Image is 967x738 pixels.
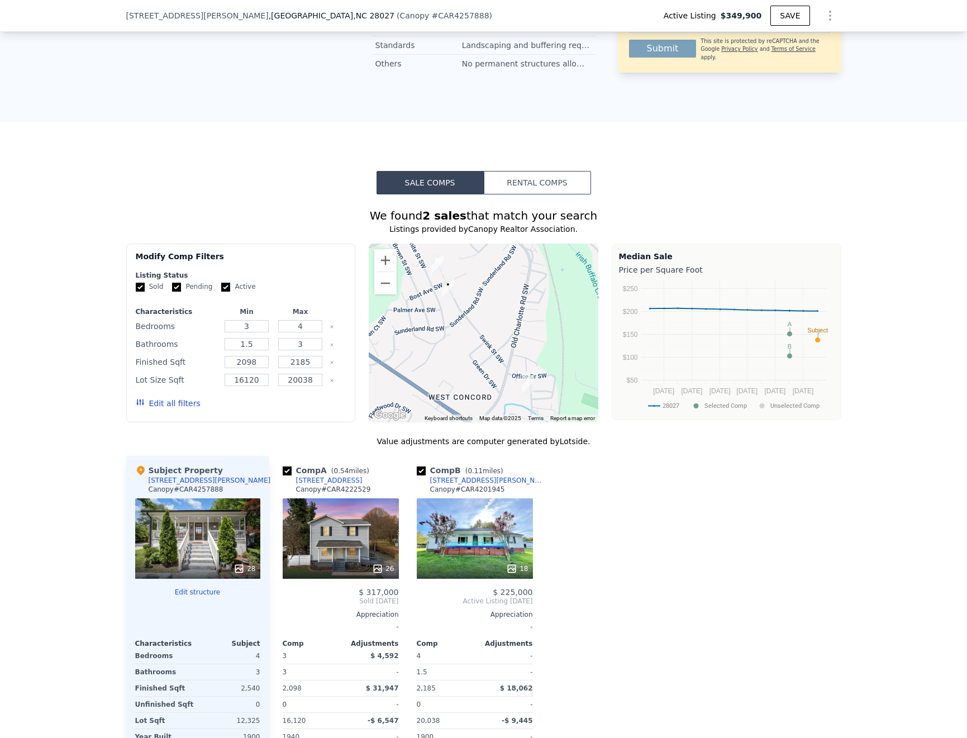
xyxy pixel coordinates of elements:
[135,697,196,712] div: Unfinished Sqft
[477,648,533,664] div: -
[136,318,218,334] div: Bedrooms
[374,249,397,272] button: Zoom in
[172,283,181,292] input: Pending
[327,467,374,475] span: ( miles)
[234,563,255,574] div: 28
[442,279,454,298] div: 131 Swink St SW
[431,255,444,274] div: 142 Swink St SW
[283,652,287,660] span: 3
[283,619,399,635] div: -
[375,40,462,51] div: Standards
[422,209,466,222] strong: 2 sales
[330,325,334,329] button: Clear
[200,664,260,680] div: 3
[136,271,346,280] div: Listing Status
[371,408,408,422] a: Open this area in Google Maps (opens a new window)
[136,354,218,370] div: Finished Sqft
[372,563,394,574] div: 26
[135,465,223,476] div: Subject Property
[819,4,841,27] button: Show Options
[417,717,440,725] span: 20,038
[619,251,834,262] div: Median Sale
[626,377,637,384] text: $50
[417,619,533,635] div: -
[136,251,346,271] div: Modify Comp Filters
[366,684,399,692] span: $ 31,947
[764,387,785,395] text: [DATE]
[136,283,145,292] input: Sold
[135,639,198,648] div: Characteristics
[221,282,255,292] label: Active
[502,717,532,725] span: -$ 9,445
[330,360,334,365] button: Clear
[343,697,399,712] div: -
[126,208,841,223] div: We found that match your search
[477,697,533,712] div: -
[283,465,374,476] div: Comp A
[417,639,475,648] div: Comp
[468,467,483,475] span: 0.11
[135,713,196,729] div: Lot Sqft
[136,398,201,409] button: Edit all filters
[126,10,269,21] span: [STREET_ADDRESS][PERSON_NAME]
[663,402,679,410] text: 28027
[172,282,212,292] label: Pending
[736,387,758,395] text: [DATE]
[417,610,533,619] div: Appreciation
[283,701,287,708] span: 0
[198,639,260,648] div: Subject
[200,648,260,664] div: 4
[619,278,834,417] div: A chart.
[622,331,637,339] text: $150
[425,415,473,422] button: Keyboard shortcuts
[550,415,595,421] a: Report a map error
[221,283,230,292] input: Active
[283,639,341,648] div: Comp
[135,680,196,696] div: Finished Sqft
[664,10,721,21] span: Active Listing
[283,476,363,485] a: [STREET_ADDRESS]
[653,387,674,395] text: [DATE]
[770,6,809,26] button: SAVE
[493,588,532,597] span: $ 225,000
[506,563,528,574] div: 18
[462,40,592,51] div: Landscaping and buffering required
[283,717,306,725] span: 16,120
[622,354,637,361] text: $100
[461,467,508,475] span: ( miles)
[374,272,397,294] button: Zoom out
[330,342,334,347] button: Clear
[397,10,492,21] div: ( )
[770,402,820,410] text: Unselected Comp
[126,436,841,447] div: Value adjustments are computer generated by Lotside .
[500,684,533,692] span: $ 18,062
[371,408,408,422] img: Google
[484,171,591,194] button: Rental Comps
[721,46,758,52] a: Privacy Policy
[370,652,398,660] span: $ 4,592
[629,40,697,58] button: Submit
[200,697,260,712] div: 0
[283,684,302,692] span: 2,098
[135,664,196,680] div: Bathrooms
[721,10,762,21] span: $349,900
[619,262,834,278] div: Price per Square Foot
[283,610,399,619] div: Appreciation
[136,307,218,316] div: Characteristics
[353,11,394,20] span: , NC 28027
[431,11,489,20] span: # CAR4257888
[479,415,521,421] span: Map data ©2025
[417,701,421,708] span: 0
[475,639,533,648] div: Adjustments
[417,465,508,476] div: Comp B
[136,372,218,388] div: Lot Size Sqft
[417,684,436,692] span: 2,185
[622,285,637,293] text: $250
[399,11,429,20] span: Canopy
[522,375,534,394] div: 590 Main St SW
[375,58,462,69] div: Others
[787,343,791,350] text: B
[296,476,363,485] div: [STREET_ADDRESS]
[276,307,325,316] div: Max
[622,308,637,316] text: $200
